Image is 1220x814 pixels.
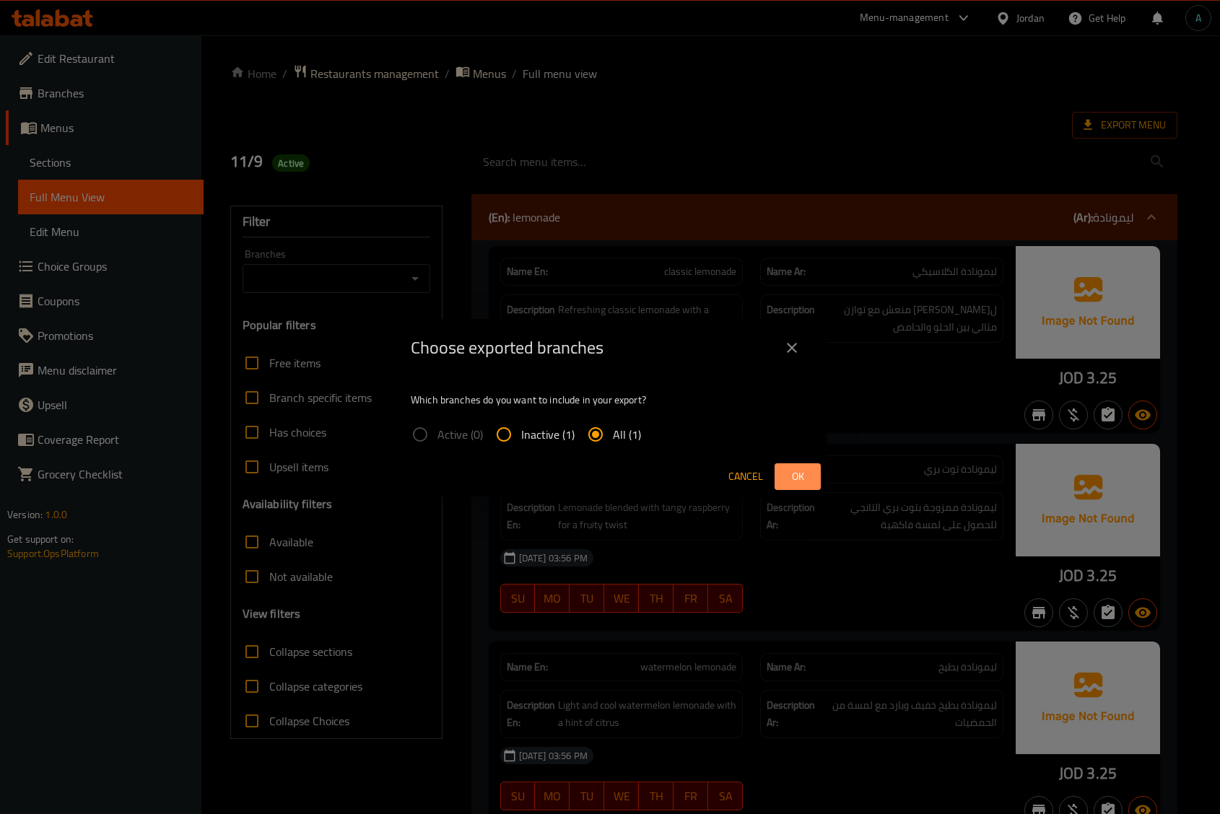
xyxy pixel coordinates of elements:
h2: Choose exported branches [411,336,604,359]
button: close [775,331,809,365]
span: Inactive (1) [521,426,575,443]
span: Cancel [728,468,763,486]
span: Active (0) [437,426,483,443]
span: Ok [786,468,809,486]
span: All (1) [613,426,641,443]
p: Which branches do you want to include in your export? [411,393,809,407]
button: Cancel [723,463,769,490]
button: Ok [775,463,821,490]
